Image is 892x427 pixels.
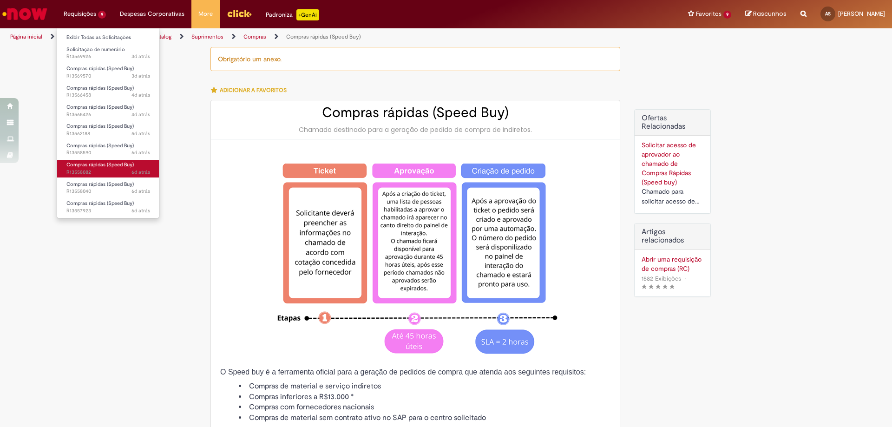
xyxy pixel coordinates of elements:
[131,169,150,176] time: 23/09/2025 10:21:40
[198,9,213,19] span: More
[634,109,711,214] div: Ofertas Relacionadas
[131,92,150,99] time: 25/09/2025 12:35:46
[239,381,610,392] li: Compras de material e serviço indiretos
[64,9,96,19] span: Requisições
[131,149,150,156] time: 23/09/2025 11:29:56
[66,72,150,80] span: R13569570
[745,10,787,19] a: Rascunhos
[239,392,610,402] li: Compras inferiores a R$13.000 *
[66,53,150,60] span: R13569926
[131,188,150,195] time: 23/09/2025 10:16:45
[220,105,610,120] h2: Compras rápidas (Speed Buy)
[1,5,49,23] img: ServiceNow
[7,28,588,46] ul: Trilhas de página
[66,46,125,53] span: Solicitação de numerário
[57,160,159,177] a: Aberto R13558082 : Compras rápidas (Speed Buy)
[838,10,885,18] span: [PERSON_NAME]
[266,9,319,20] div: Padroniza
[239,402,610,413] li: Compras com fornecedores nacionais
[57,33,159,43] a: Exibir Todas as Solicitações
[642,114,703,131] h2: Ofertas Relacionadas
[120,9,184,19] span: Despesas Corporativas
[642,187,703,206] div: Chamado para solicitar acesso de aprovador ao ticket de Speed buy
[57,102,159,119] a: Aberto R13565426 : Compras rápidas (Speed Buy)
[825,11,831,17] span: AS
[131,53,150,60] time: 26/09/2025 10:54:09
[131,169,150,176] span: 6d atrás
[683,272,689,285] span: •
[66,85,134,92] span: Compras rápidas (Speed Buy)
[696,9,721,19] span: Favoritos
[66,161,134,168] span: Compras rápidas (Speed Buy)
[131,130,150,137] time: 24/09/2025 10:39:27
[66,169,150,176] span: R13558082
[66,92,150,99] span: R13566458
[131,207,150,214] time: 23/09/2025 09:58:37
[210,80,292,100] button: Adicionar a Favoritos
[131,111,150,118] span: 4d atrás
[66,104,134,111] span: Compras rápidas (Speed Buy)
[57,28,159,218] ul: Requisições
[66,130,150,138] span: R13562188
[66,188,150,195] span: R13558040
[723,11,731,19] span: 9
[57,179,159,197] a: Aberto R13558040 : Compras rápidas (Speed Buy)
[131,72,150,79] span: 3d atrás
[57,64,159,81] a: Aberto R13569570 : Compras rápidas (Speed Buy)
[131,72,150,79] time: 26/09/2025 10:01:22
[66,123,134,130] span: Compras rápidas (Speed Buy)
[131,188,150,195] span: 6d atrás
[10,33,42,40] a: Página inicial
[642,275,681,282] span: 1582 Exibições
[66,111,150,118] span: R13565426
[131,111,150,118] time: 25/09/2025 09:33:16
[642,141,696,186] a: Solicitar acesso de aprovador ao chamado de Compras Rápidas (Speed buy)
[131,92,150,99] span: 4d atrás
[57,121,159,138] a: Aberto R13562188 : Compras rápidas (Speed Buy)
[191,33,223,40] a: Suprimentos
[57,198,159,216] a: Aberto R13557923 : Compras rápidas (Speed Buy)
[66,207,150,215] span: R13557923
[239,413,610,423] li: Compras de material sem contrato ativo no SAP para o centro solicitado
[98,11,106,19] span: 9
[66,65,134,72] span: Compras rápidas (Speed Buy)
[642,255,703,273] a: Abrir uma requisição de compras (RC)
[286,33,361,40] a: Compras rápidas (Speed Buy)
[210,47,620,71] div: Obrigatório um anexo.
[296,9,319,20] p: +GenAi
[57,83,159,100] a: Aberto R13566458 : Compras rápidas (Speed Buy)
[753,9,787,18] span: Rascunhos
[57,45,159,62] a: Aberto R13569926 : Solicitação de numerário
[131,149,150,156] span: 6d atrás
[227,7,252,20] img: click_logo_yellow_360x200.png
[66,149,150,157] span: R13558590
[642,228,703,244] h3: Artigos relacionados
[220,368,586,376] span: O Speed buy é a ferramenta oficial para a geração de pedidos de compra que atenda aos seguintes r...
[66,200,134,207] span: Compras rápidas (Speed Buy)
[220,125,610,134] div: Chamado destinado para a geração de pedido de compra de indiretos.
[220,86,287,94] span: Adicionar a Favoritos
[131,130,150,137] span: 5d atrás
[57,141,159,158] a: Aberto R13558590 : Compras rápidas (Speed Buy)
[243,33,266,40] a: Compras
[66,142,134,149] span: Compras rápidas (Speed Buy)
[131,53,150,60] span: 3d atrás
[131,207,150,214] span: 6d atrás
[66,181,134,188] span: Compras rápidas (Speed Buy)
